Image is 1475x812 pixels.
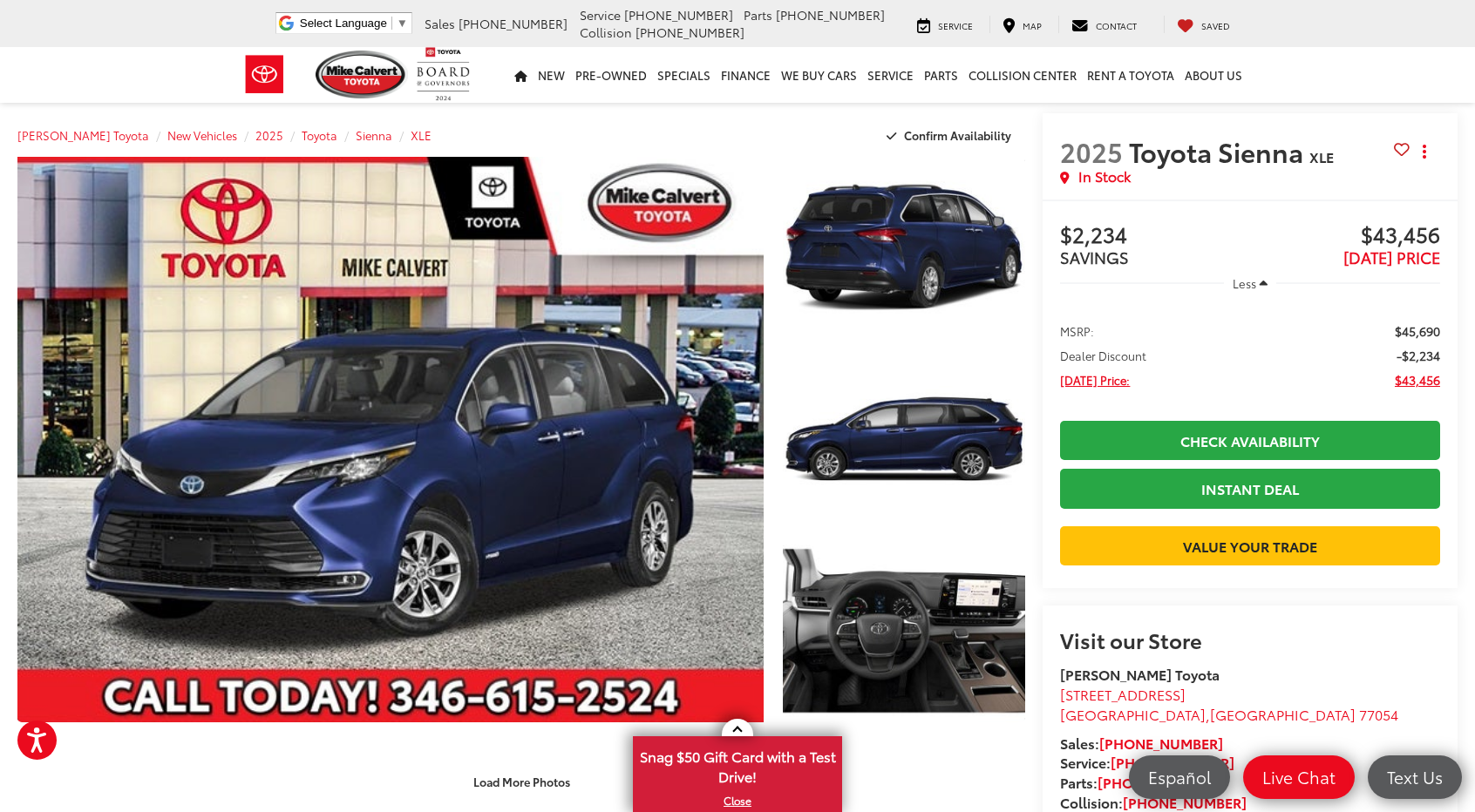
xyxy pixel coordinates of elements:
a: Map [989,16,1055,33]
a: Live Chat [1243,755,1355,799]
span: Parts [744,6,772,24]
a: My Saved Vehicles [1164,16,1243,33]
button: Less [1224,267,1276,299]
span: SAVINGS [1060,246,1129,268]
a: Expand Photo 0 [17,157,764,722]
a: Text Us [1368,755,1462,799]
a: Expand Photo 3 [783,540,1026,722]
span: $43,456 [1250,223,1440,249]
img: Toyota [232,46,297,103]
span: $43,456 [1395,371,1440,389]
span: Service [938,19,973,32]
strong: [PERSON_NAME] Toyota [1060,664,1220,684]
a: Toyota [302,127,337,143]
a: Español [1129,755,1230,799]
span: Dealer Discount [1060,347,1146,364]
a: Contact [1058,16,1150,33]
span: Less [1233,275,1256,291]
a: Check Availability [1060,421,1440,460]
span: Service [580,6,621,24]
span: dropdown dots [1423,145,1426,159]
span: Select Language [300,17,387,30]
h2: Visit our Store [1060,628,1440,651]
a: Pre-Owned [570,47,652,103]
span: [PHONE_NUMBER] [636,24,744,41]
span: Español [1139,766,1220,788]
span: , [1060,704,1398,724]
a: WE BUY CARS [776,47,862,103]
a: [PHONE_NUMBER] [1123,792,1247,812]
span: [DATE] PRICE [1343,246,1440,268]
span: [PHONE_NUMBER] [624,6,733,24]
button: Confirm Availability [877,120,1026,151]
a: New [533,47,570,103]
a: XLE [411,127,432,143]
strong: Parts: [1060,772,1221,792]
a: [PERSON_NAME] Toyota [17,127,149,143]
a: 2025 [255,127,283,143]
a: Instant Deal [1060,469,1440,508]
span: Map [1023,19,1042,32]
strong: Service: [1060,752,1234,772]
span: Sales [425,15,455,32]
a: Rent a Toyota [1082,47,1179,103]
span: Toyota Sienna [1129,132,1309,170]
span: XLE [1309,146,1334,166]
span: Live Chat [1254,766,1344,788]
span: In Stock [1078,166,1131,186]
a: Expand Photo 1 [783,157,1026,339]
span: Snag $50 Gift Card with a Test Drive! [635,738,840,791]
a: Select Language​ [300,17,408,30]
a: New Vehicles [167,127,237,143]
a: [PHONE_NUMBER] [1098,772,1221,792]
span: Contact [1096,19,1137,32]
span: [PHONE_NUMBER] [776,6,885,24]
span: [PHONE_NUMBER] [459,15,568,32]
span: [GEOGRAPHIC_DATA] [1060,704,1206,724]
a: Sienna [356,127,392,143]
span: -$2,234 [1397,347,1440,364]
img: 2025 Toyota Sienna XLE [780,155,1028,341]
span: [GEOGRAPHIC_DATA] [1210,704,1356,724]
a: Service [904,16,986,33]
strong: Sales: [1060,733,1223,753]
span: $45,690 [1395,322,1440,340]
a: Collision Center [963,47,1082,103]
span: [STREET_ADDRESS] [1060,684,1186,704]
a: [PHONE_NUMBER] [1099,733,1223,753]
img: 2025 Toyota Sienna XLE [10,154,771,725]
a: Home [509,47,533,103]
span: $2,234 [1060,223,1250,249]
a: [PHONE_NUMBER] [1111,752,1234,772]
a: Service [862,47,919,103]
span: ​ [391,17,392,30]
button: Load More Photos [461,767,582,797]
span: Collision [580,24,632,41]
img: Mike Calvert Toyota [316,51,408,98]
span: MSRP: [1060,322,1094,340]
a: [STREET_ADDRESS] [GEOGRAPHIC_DATA],[GEOGRAPHIC_DATA] 77054 [1060,684,1398,724]
a: Parts [919,47,963,103]
span: 77054 [1359,704,1398,724]
img: 2025 Toyota Sienna XLE [780,538,1028,724]
span: [DATE] Price: [1060,371,1130,389]
button: Actions [1410,136,1440,166]
span: Saved [1201,19,1230,32]
span: Confirm Availability [904,127,1011,143]
img: 2025 Toyota Sienna XLE [780,347,1028,532]
a: Specials [652,47,716,103]
span: 2025 [1060,132,1123,170]
a: About Us [1179,47,1247,103]
a: Value Your Trade [1060,526,1440,565]
span: Text Us [1378,766,1451,788]
a: Finance [716,47,776,103]
span: ▼ [397,17,408,30]
strong: Collision: [1060,792,1247,812]
a: Expand Photo 2 [783,348,1026,531]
